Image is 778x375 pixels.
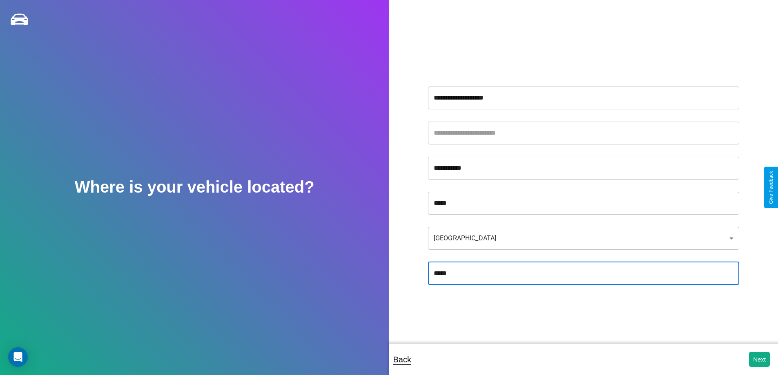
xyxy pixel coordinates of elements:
[428,227,739,250] div: [GEOGRAPHIC_DATA]
[75,178,314,196] h2: Where is your vehicle located?
[768,171,774,204] div: Give Feedback
[8,347,28,367] div: Open Intercom Messenger
[393,352,411,367] p: Back
[749,352,770,367] button: Next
